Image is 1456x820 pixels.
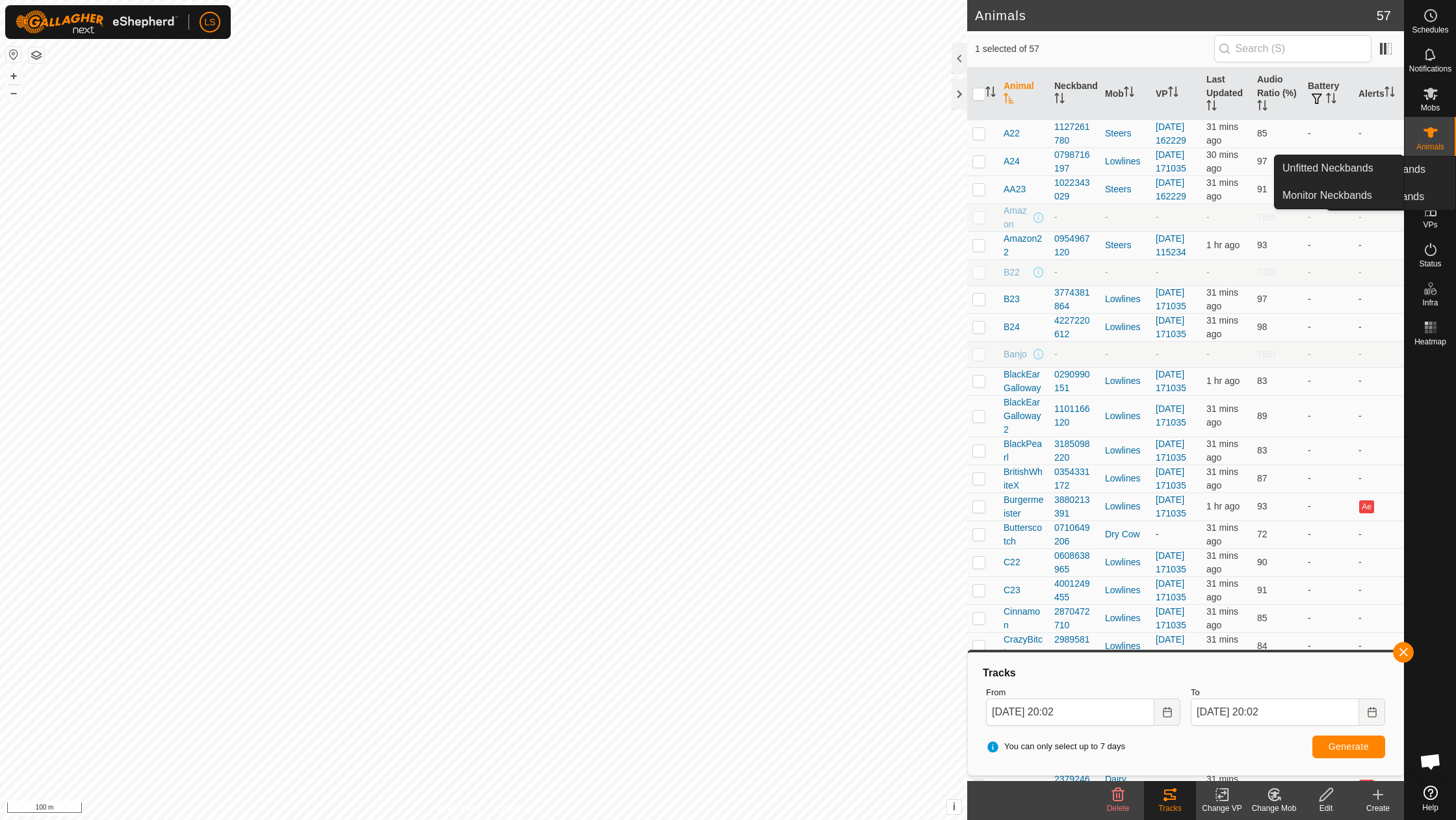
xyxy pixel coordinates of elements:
span: 6 Sep 2025 at 7:31 pm [1206,315,1238,339]
span: C22 [1004,556,1020,569]
td: - [1353,285,1404,313]
td: - [1303,548,1353,576]
a: [DATE] 171035 [1156,315,1186,339]
span: 97 [1257,294,1267,304]
div: Lowlines [1105,320,1145,334]
span: Monitor Neckbands [1282,188,1372,203]
a: [DATE] 171035 [1156,634,1186,658]
div: Lowlines [1105,556,1145,569]
th: Alerts [1353,68,1404,120]
span: Generate [1329,741,1369,752]
td: - [1353,395,1404,437]
app-display-virtual-paddock-transition: - [1156,267,1159,277]
app-display-virtual-paddock-transition: - [1156,529,1159,539]
td: - [1303,465,1353,493]
td: - [1303,120,1353,147]
td: - [1303,367,1353,395]
span: Infra [1422,299,1438,307]
span: 93 [1257,501,1267,511]
span: TBD [1257,267,1275,277]
td: - [1353,341,1404,367]
span: You can only select up to 7 days [986,740,1125,753]
td: - [1303,313,1353,341]
app-display-virtual-paddock-transition: - [1156,212,1159,222]
span: 6 Sep 2025 at 7:31 pm [1206,122,1238,146]
td: - [1353,576,1404,604]
span: Banjo [1004,348,1027,361]
span: Amazon22 [1004,232,1044,259]
a: Unfitted Neckbands [1275,155,1403,181]
button: Reset Map [6,47,21,62]
a: [DATE] 162229 [1156,177,1186,201]
td: - [1303,632,1353,660]
span: B22 [1004,266,1020,279]
span: Heatmap [1414,338,1446,346]
a: [DATE] 115234 [1156,233,1186,257]
span: 83 [1257,780,1267,791]
div: 1127261780 [1054,120,1095,147]
span: 6 Sep 2025 at 7:31 pm [1206,578,1238,602]
div: - [1105,348,1145,361]
span: 6 Sep 2025 at 7:32 pm [1206,634,1238,658]
div: 0954967120 [1054,232,1095,259]
div: - [1105,266,1145,279]
span: 6 Sep 2025 at 7:31 pm [1206,550,1238,574]
div: 0798716197 [1054,148,1095,175]
p-sorticon: Activate to sort [1257,102,1267,112]
span: 6 Sep 2025 at 7:32 pm [1206,522,1238,546]
app-display-virtual-paddock-transition: - [1156,780,1159,791]
span: B23 [1004,292,1020,306]
span: Help [1422,804,1438,812]
span: 6 Sep 2025 at 7:31 pm [1206,467,1238,491]
td: - [1353,231,1404,259]
a: [DATE] 171035 [1156,606,1186,630]
span: 83 [1257,376,1267,386]
button: Generate [1312,736,1385,758]
p-sorticon: Activate to sort [1384,88,1395,99]
div: - [1054,266,1095,279]
a: [DATE] 171035 [1156,494,1186,519]
input: Search (S) [1214,35,1371,62]
span: 6 Sep 2025 at 7:01 pm [1206,240,1240,250]
label: To [1191,686,1385,699]
td: - [1353,203,1404,231]
img: Gallagher Logo [16,10,178,34]
a: [DATE] 171035 [1156,550,1186,574]
a: [DATE] 171035 [1156,369,1186,393]
div: Change Mob [1248,802,1300,814]
div: Tracks [1144,802,1196,814]
a: Help [1405,780,1456,817]
td: - [1303,231,1353,259]
div: 2989581041 [1054,633,1095,660]
div: Lowlines [1105,639,1145,653]
div: Lowlines [1105,583,1145,597]
span: 6 Sep 2025 at 7:32 pm [1206,439,1238,463]
span: AA23 [1004,183,1026,196]
span: B24 [1004,320,1020,334]
div: 0608638965 [1054,549,1095,576]
div: 1101166120 [1054,402,1095,429]
button: Choose Date [1359,698,1385,726]
span: A22 [1004,127,1020,140]
div: Lowlines [1105,292,1145,306]
td: - [1353,548,1404,576]
div: Create [1352,802,1404,814]
span: Cinnamon [1004,605,1044,632]
h2: Animals [975,8,1377,23]
span: 6 Sep 2025 at 7:31 pm [1206,287,1238,311]
td: - [1303,576,1353,604]
span: 6 Sep 2025 at 7:31 pm [1206,177,1238,201]
a: Privacy Policy [432,803,481,815]
button: Choose Date [1154,698,1180,726]
span: 85 [1257,613,1267,623]
span: 90 [1257,557,1267,567]
div: 3880213391 [1054,493,1095,520]
button: Ae [1359,500,1373,513]
li: Monitor Neckbands [1275,183,1403,209]
span: 84 [1257,641,1267,651]
span: BlackPearl [1004,437,1044,465]
p-sorticon: Activate to sort [1206,102,1217,112]
td: - [1353,437,1404,465]
div: 3185098220 [1054,437,1095,465]
a: [DATE] 171035 [1156,149,1186,173]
